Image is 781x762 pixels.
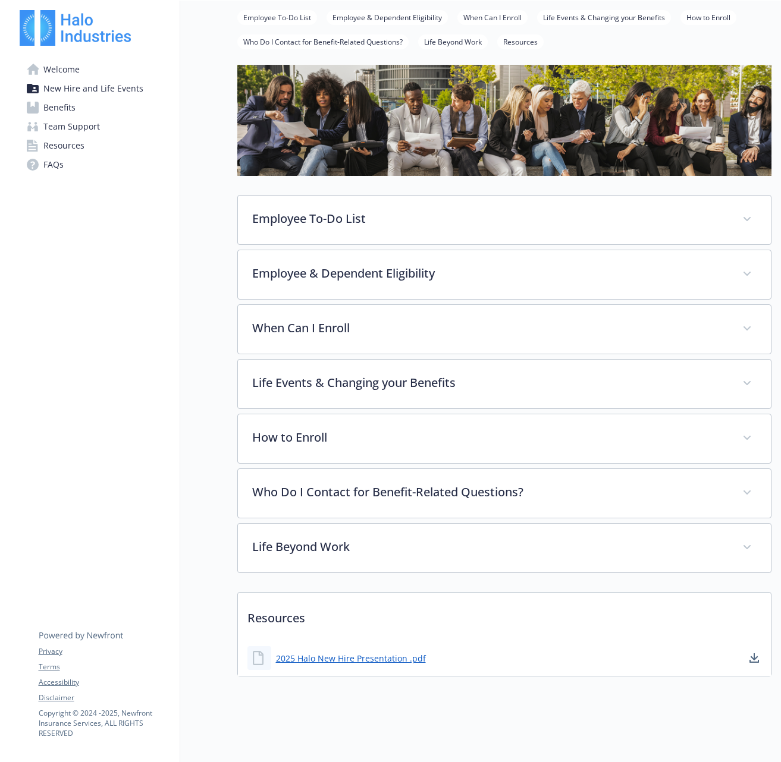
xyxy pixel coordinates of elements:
[238,196,771,244] div: Employee To-Do List
[252,210,728,228] p: Employee To-Do List
[252,374,728,392] p: Life Events & Changing your Benefits
[252,483,728,501] p: Who Do I Contact for Benefit-Related Questions?
[252,429,728,446] p: How to Enroll
[237,11,317,23] a: Employee To-Do List
[20,98,170,117] a: Benefits
[252,538,728,556] p: Life Beyond Work
[238,250,771,299] div: Employee & Dependent Eligibility
[39,677,170,688] a: Accessibility
[43,98,76,117] span: Benefits
[20,79,170,98] a: New Hire and Life Events
[327,11,448,23] a: Employee & Dependent Eligibility
[537,11,671,23] a: Life Events & Changing your Benefits
[43,60,80,79] span: Welcome
[497,36,544,47] a: Resources
[43,136,84,155] span: Resources
[238,469,771,518] div: Who Do I Contact for Benefit-Related Questions?
[238,305,771,354] div: When Can I Enroll
[39,708,170,738] p: Copyright © 2024 - 2025 , Newfront Insurance Services, ALL RIGHTS RESERVED
[20,60,170,79] a: Welcome
[680,11,736,23] a: How to Enroll
[252,319,728,337] p: When Can I Enroll
[43,155,64,174] span: FAQs
[43,117,100,136] span: Team Support
[20,155,170,174] a: FAQs
[39,662,170,672] a: Terms
[238,593,771,637] p: Resources
[39,646,170,657] a: Privacy
[20,136,170,155] a: Resources
[238,414,771,463] div: How to Enroll
[276,652,426,665] a: 2025 Halo New Hire Presentation .pdf
[252,265,728,282] p: Employee & Dependent Eligibility
[418,36,488,47] a: Life Beyond Work
[747,651,761,665] a: download document
[20,117,170,136] a: Team Support
[238,524,771,572] div: Life Beyond Work
[237,36,409,47] a: Who Do I Contact for Benefit-Related Questions?
[43,79,143,98] span: New Hire and Life Events
[39,692,170,703] a: Disclaimer
[238,360,771,408] div: Life Events & Changing your Benefits
[457,11,528,23] a: When Can I Enroll
[237,65,771,176] img: new hire page banner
